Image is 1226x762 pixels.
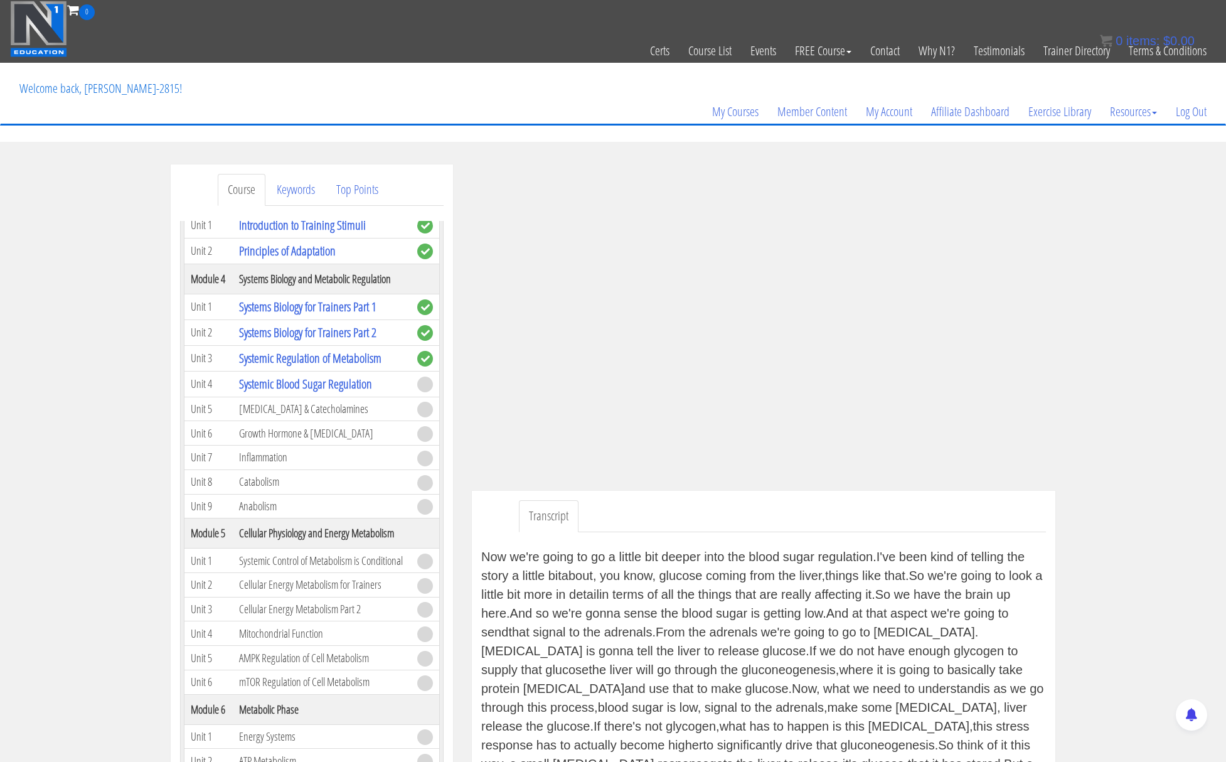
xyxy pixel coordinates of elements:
[184,470,233,494] td: Unit 8
[233,549,411,573] td: Systemic Control of Metabolism is Conditional
[239,217,366,233] a: Introduction to Training Stimuli
[184,670,233,694] td: Unit 6
[184,597,233,621] td: Unit 3
[741,20,786,82] a: Events
[1019,82,1101,142] a: Exercise Library
[326,174,388,206] a: Top Points
[909,20,964,82] a: Why N1?
[233,421,411,446] td: Growth Hormone & [MEDICAL_DATA]
[10,63,191,114] p: Welcome back, [PERSON_NAME]-2815!
[417,325,433,341] span: complete
[239,242,336,259] a: Principles of Adaptation
[184,646,233,670] td: Unit 5
[184,264,233,294] th: Module 4
[233,694,411,724] th: Metabolic Phase
[233,621,411,646] td: Mitochondrial Function
[67,1,95,18] a: 0
[1101,82,1166,142] a: Resources
[233,646,411,670] td: AMPK Regulation of Cell Metabolism
[233,264,411,294] th: Systems Biology and Metabolic Regulation
[184,238,233,264] td: Unit 2
[641,20,679,82] a: Certs
[768,82,856,142] a: Member Content
[184,494,233,518] td: Unit 9
[184,371,233,397] td: Unit 4
[233,724,411,749] td: Energy Systems
[417,299,433,315] span: complete
[1163,34,1170,48] span: $
[1116,34,1122,48] span: 0
[1166,82,1216,142] a: Log Out
[233,597,411,621] td: Cellular Energy Metabolism Part 2
[233,572,411,597] td: Cellular Energy Metabolism for Trainers
[184,446,233,470] td: Unit 7
[233,518,411,549] th: Cellular Physiology and Energy Metabolism
[267,174,325,206] a: Keywords
[239,375,372,392] a: Systemic Blood Sugar Regulation
[184,421,233,446] td: Unit 6
[1163,34,1195,48] bdi: 0.00
[184,621,233,646] td: Unit 4
[184,518,233,549] th: Module 5
[1100,34,1195,48] a: 0 items: $0.00
[233,470,411,494] td: Catabolism
[1119,20,1216,82] a: Terms & Conditions
[239,298,376,315] a: Systems Biology for Trainers Part 1
[856,82,922,142] a: My Account
[679,20,741,82] a: Course List
[1034,20,1119,82] a: Trainer Directory
[417,351,433,367] span: complete
[786,20,861,82] a: FREE Course
[79,4,95,20] span: 0
[519,500,578,532] a: Transcript
[184,572,233,597] td: Unit 2
[861,20,909,82] a: Contact
[184,319,233,345] td: Unit 2
[417,244,433,259] span: complete
[184,345,233,371] td: Unit 3
[233,494,411,518] td: Anabolism
[233,670,411,694] td: mTOR Regulation of Cell Metabolism
[1126,34,1159,48] span: items:
[239,324,376,341] a: Systems Biology for Trainers Part 2
[233,446,411,470] td: Inflammation
[184,294,233,319] td: Unit 1
[184,397,233,421] td: Unit 5
[239,350,381,367] a: Systemic Regulation of Metabolism
[703,82,768,142] a: My Courses
[184,694,233,724] th: Module 6
[184,724,233,749] td: Unit 1
[184,549,233,573] td: Unit 1
[1100,35,1112,47] img: icon11.png
[10,1,67,57] img: n1-education
[922,82,1019,142] a: Affiliate Dashboard
[233,397,411,421] td: [MEDICAL_DATA] & Catecholamines
[481,550,701,564] v: Now we're going to go a little bit deeper
[964,20,1034,82] a: Testimonials
[184,212,233,238] td: Unit 1
[218,174,265,206] a: Course
[417,218,433,233] span: complete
